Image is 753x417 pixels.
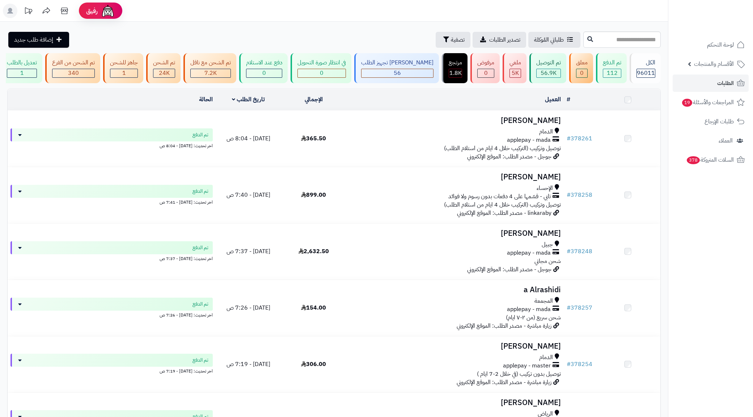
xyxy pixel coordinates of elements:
[507,249,551,257] span: applepay - mada
[673,113,749,130] a: طلبات الإرجاع
[545,95,561,104] a: العميل
[227,134,270,143] span: [DATE] - 8:04 ص
[246,59,282,67] div: دفع عند الاستلام
[580,69,584,77] span: 0
[457,378,551,387] span: زيارة مباشرة - مصدر الطلب: الموقع الإلكتروني
[182,53,238,83] a: تم الشحن مع ناقل 7.2K
[190,59,231,67] div: تم الشحن مع ناقل
[297,59,346,67] div: في انتظار صورة التحويل
[567,303,592,312] a: #378257
[536,59,561,67] div: تم التوصيل
[457,322,551,330] span: زيارة مباشرة - مصدر الطلب: الموقع الإلكتروني
[320,69,323,77] span: 0
[719,136,733,146] span: العملاء
[603,59,621,67] div: تم الدفع
[694,59,734,69] span: الأقسام والمنتجات
[628,53,662,83] a: الكل96011
[440,53,469,83] a: مرتجع 1.8K
[305,95,323,104] a: الإجمالي
[686,155,734,165] span: السلات المتروكة
[44,53,102,83] a: تم الشحن من الفرع 340
[567,191,592,199] a: #378258
[227,360,270,369] span: [DATE] - 7:19 ص
[153,69,175,77] div: 24034
[528,32,580,48] a: طلباتي المُوكلة
[193,131,208,139] span: تم الدفع
[512,69,519,77] span: 5K
[449,69,462,77] span: 1.8K
[567,191,571,199] span: #
[7,69,37,77] div: 1
[541,69,557,77] span: 56.9K
[10,141,213,149] div: اخر تحديث: [DATE] - 8:04 ص
[568,53,595,83] a: معلق 0
[19,4,37,20] a: تحديثات المنصة
[246,69,282,77] div: 0
[232,95,265,104] a: تاريخ الطلب
[298,69,346,77] div: 0
[153,59,175,67] div: تم الشحن
[477,59,494,67] div: مرفوض
[673,75,749,92] a: الطلبات
[576,59,588,67] div: معلق
[673,151,749,169] a: السلات المتروكة378
[537,69,560,77] div: 56900
[717,78,734,88] span: الطلبات
[227,303,270,312] span: [DATE] - 7:26 ص
[444,144,561,153] span: توصيل وتركيب (التركيب خلال 4 ايام من استلام الطلب)
[681,97,734,107] span: المراجعات والأسئلة
[10,311,213,318] div: اخر تحديث: [DATE] - 7:26 ص
[101,4,115,18] img: ai-face.png
[361,59,433,67] div: [PERSON_NAME] تجهيز الطلب
[394,69,401,77] span: 56
[52,59,95,67] div: تم الشحن من الفرع
[353,53,440,83] a: [PERSON_NAME] تجهيز الطلب 56
[301,191,326,199] span: 899.00
[539,353,553,362] span: الدمام
[567,247,592,256] a: #378248
[567,360,571,369] span: #
[687,156,700,164] span: 378
[193,244,208,251] span: تم الدفع
[20,69,24,77] span: 1
[576,69,587,77] div: 0
[673,94,749,111] a: المراجعات والأسئلة19
[10,198,213,205] div: اخر تحديث: [DATE] - 7:41 ص
[349,229,561,238] h3: [PERSON_NAME]
[349,286,561,294] h3: a Alrashidi
[159,69,170,77] span: 24K
[507,305,551,314] span: applepay - mada
[7,59,37,67] div: تعديل بالطلب
[110,59,138,67] div: جاهز للشحن
[534,257,561,265] span: شحن مجاني
[528,53,568,83] a: تم التوصيل 56.9K
[14,35,53,44] span: إضافة طلب جديد
[449,69,462,77] div: 1829
[436,32,470,48] button: تصفية
[262,69,266,77] span: 0
[603,69,621,77] div: 112
[567,303,571,312] span: #
[227,247,270,256] span: [DATE] - 7:37 ص
[542,241,553,249] span: جبيل
[567,134,571,143] span: #
[537,184,553,192] span: الإحساء
[567,134,592,143] a: #378261
[68,69,79,77] span: 340
[467,152,551,161] span: جوجل - مصدر الطلب: الموقع الإلكتروني
[349,173,561,181] h3: [PERSON_NAME]
[361,69,433,77] div: 56
[484,69,488,77] span: 0
[52,69,94,77] div: 340
[567,95,570,104] a: #
[636,59,655,67] div: الكل
[191,69,230,77] div: 7222
[567,360,592,369] a: #378254
[8,32,69,48] a: إضافة طلب جديد
[489,35,520,44] span: تصدير الطلبات
[673,132,749,149] a: العملاء
[509,59,521,67] div: ملغي
[349,342,561,350] h3: [PERSON_NAME]
[534,297,553,305] span: المجمعة
[289,53,353,83] a: في انتظار صورة التحويل 0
